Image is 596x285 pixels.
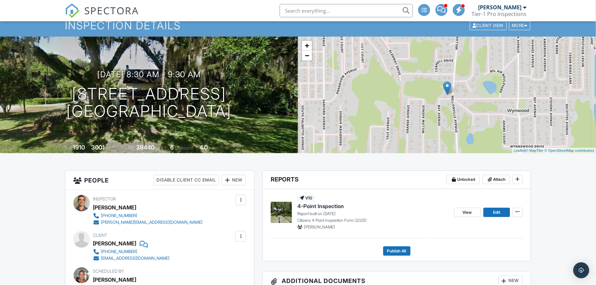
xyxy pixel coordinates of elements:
div: More [509,21,531,30]
span: bathrooms [209,145,228,150]
div: [PHONE_NUMBER] [101,249,137,254]
a: [PHONE_NUMBER] [93,248,169,255]
div: [PERSON_NAME] [93,238,136,248]
div: 3001 [92,144,105,151]
div: Disable Client CC Email [153,175,219,185]
span: Built [65,145,72,150]
div: [PHONE_NUMBER] [101,213,137,218]
a: [EMAIL_ADDRESS][DOMAIN_NAME] [93,255,169,262]
a: Zoom out [302,51,312,61]
span: sq.ft. [156,145,164,150]
a: [PHONE_NUMBER] [93,212,202,219]
h3: People [65,171,254,190]
div: 1910 [73,144,85,151]
span: Scheduled By [93,269,124,274]
div: [PERSON_NAME] [93,275,136,285]
div: Client View [470,21,507,30]
div: 6 [170,144,174,151]
a: [PERSON_NAME][EMAIL_ADDRESS][DOMAIN_NAME] [93,219,202,226]
div: Open Intercom Messenger [573,262,589,278]
input: Search everything... [280,4,413,17]
div: [PERSON_NAME] [478,4,522,11]
div: New [222,175,246,185]
h1: Inspection Details [65,20,531,31]
span: Client [93,233,107,238]
div: Tier-1 Pro Inspections [472,11,527,17]
h1: [STREET_ADDRESS] [GEOGRAPHIC_DATA] [67,85,232,121]
span: SPECTORA [84,3,139,17]
div: [EMAIL_ADDRESS][DOMAIN_NAME] [101,256,169,261]
h3: [DATE] 8:30 am - 9:30 am [97,70,201,79]
span: bedrooms [175,145,193,150]
a: © MapTiler [526,148,544,152]
span: Lot Size [122,145,136,150]
img: The Best Home Inspection Software - Spectora [65,3,80,18]
span: Inspector [93,196,116,201]
div: 39440 [137,144,155,151]
div: [PERSON_NAME][EMAIL_ADDRESS][DOMAIN_NAME] [101,220,202,225]
span: sq. ft. [106,145,115,150]
a: Client View [469,23,508,28]
div: | [512,148,596,153]
div: [PERSON_NAME] [93,202,136,212]
a: SPECTORA [65,9,139,23]
a: © OpenStreetMap contributors [545,148,594,152]
div: 4.0 [200,144,208,151]
a: Leaflet [514,148,525,152]
a: Zoom in [302,41,312,51]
